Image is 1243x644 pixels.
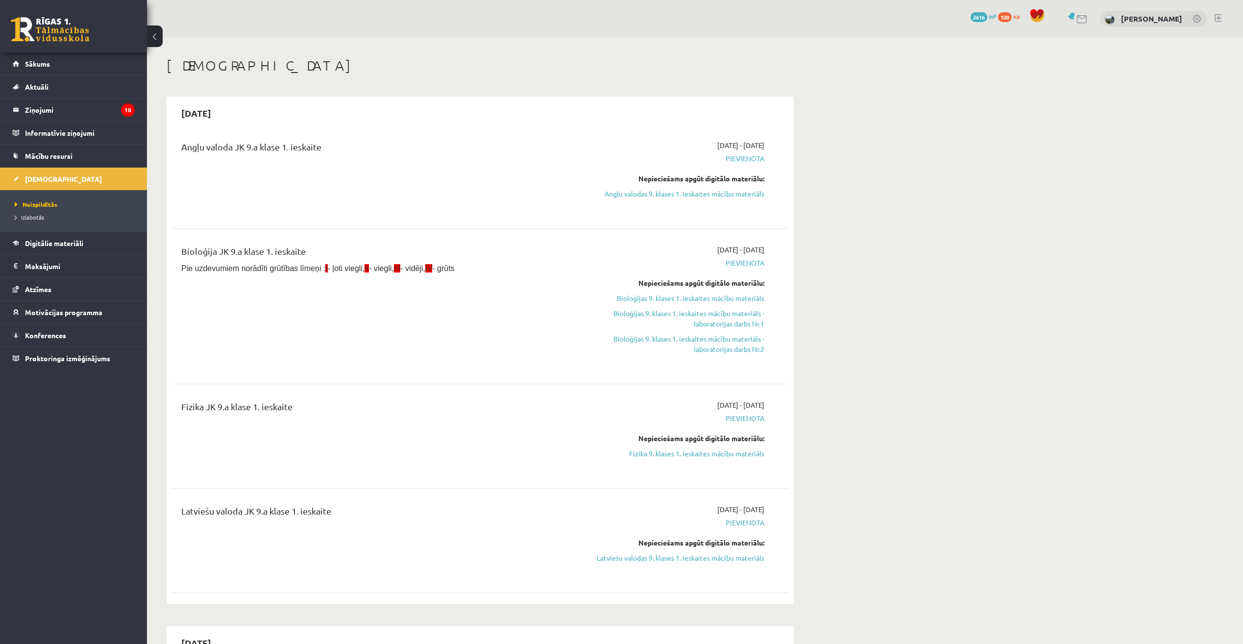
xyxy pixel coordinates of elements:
[717,245,764,255] span: [DATE] - [DATE]
[25,59,50,68] span: Sākums
[998,12,1024,20] a: 100 xp
[1121,14,1182,24] a: [PERSON_NAME]
[171,101,221,124] h2: [DATE]
[25,174,102,183] span: [DEMOGRAPHIC_DATA]
[989,12,997,20] span: mP
[717,504,764,515] span: [DATE] - [DATE]
[25,285,51,294] span: Atzīmes
[394,264,400,272] span: III
[580,433,764,444] div: Nepieciešams apgūt digitālo materiālu:
[580,553,764,563] a: Latviešu valodas 9. klases 1. ieskaites mācību materiāls
[25,151,73,160] span: Mācību resursi
[365,264,369,272] span: II
[13,278,135,300] a: Atzīmes
[181,245,565,263] div: Bioloģija JK 9.a klase 1. ieskaite
[13,75,135,98] a: Aktuāli
[15,213,44,221] span: Izlabotās
[580,293,764,303] a: Bioloģijas 9. klases 1. ieskaites mācību materiāls
[425,264,432,272] span: IV
[181,140,565,158] div: Angļu valoda JK 9.a klase 1. ieskaite
[580,413,764,423] span: Pievienota
[13,52,135,75] a: Sākums
[181,264,455,272] span: Pie uzdevumiem norādīti grūtības līmeņi : - ļoti viegli, - viegli, - vidēji, - grūts
[25,99,135,121] legend: Ziņojumi
[13,168,135,190] a: [DEMOGRAPHIC_DATA]
[11,17,89,42] a: Rīgas 1. Tālmācības vidusskola
[1105,15,1115,25] img: Jānis Helvigs
[13,301,135,323] a: Motivācijas programma
[13,255,135,277] a: Maksājumi
[13,232,135,254] a: Digitālie materiāli
[971,12,997,20] a: 2616 mP
[167,57,794,74] h1: [DEMOGRAPHIC_DATA]
[998,12,1012,22] span: 100
[13,145,135,167] a: Mācību resursi
[580,153,764,164] span: Pievienota
[181,400,565,418] div: Fizika JK 9.a klase 1. ieskaite
[13,122,135,144] a: Informatīvie ziņojumi
[25,239,83,248] span: Digitālie materiāli
[580,173,764,184] div: Nepieciešams apgūt digitālo materiālu:
[15,200,57,208] span: Neizpildītās
[1013,12,1020,20] span: xp
[580,518,764,528] span: Pievienota
[717,400,764,410] span: [DATE] - [DATE]
[25,122,135,144] legend: Informatīvie ziņojumi
[580,258,764,268] span: Pievienota
[971,12,987,22] span: 2616
[181,504,565,522] div: Latviešu valoda JK 9.a klase 1. ieskaite
[25,308,102,317] span: Motivācijas programma
[13,99,135,121] a: Ziņojumi10
[13,324,135,347] a: Konferences
[580,308,764,329] a: Bioloģijas 9. klases 1. ieskaites mācību materiāls - laboratorijas darbs Nr.1
[25,354,110,363] span: Proktoringa izmēģinājums
[325,264,327,272] span: I
[13,347,135,370] a: Proktoringa izmēģinājums
[717,140,764,150] span: [DATE] - [DATE]
[580,334,764,354] a: Bioloģijas 9. klases 1. ieskaites mācību materiāls - laboratorijas darbs Nr.2
[121,103,135,117] i: 10
[25,255,135,277] legend: Maksājumi
[580,189,764,199] a: Angļu valodas 9. klases 1. ieskaites mācību materiāls
[580,538,764,548] div: Nepieciešams apgūt digitālo materiālu:
[580,448,764,459] a: Fizika 9. klases 1. ieskaites mācību materiāls
[25,331,66,340] span: Konferences
[15,200,137,209] a: Neizpildītās
[25,82,49,91] span: Aktuāli
[15,213,137,222] a: Izlabotās
[580,278,764,288] div: Nepieciešams apgūt digitālo materiālu:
